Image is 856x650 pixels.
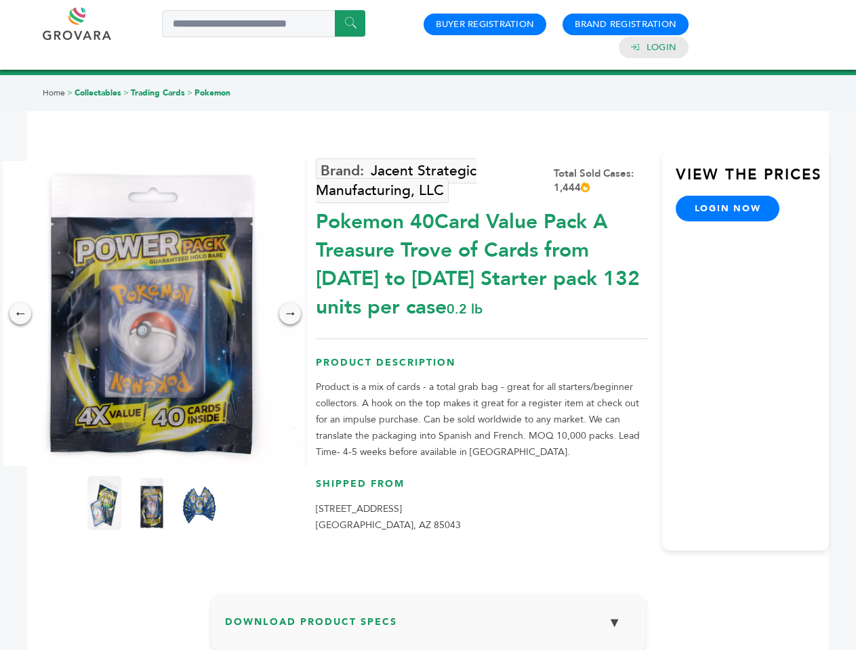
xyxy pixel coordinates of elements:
p: Product is a mix of cards - a total grab bag - great for all starters/beginner collectors. A hook... [316,379,649,460]
h3: Shipped From [316,477,649,501]
img: Pokemon 40-Card Value Pack – A Treasure Trove of Cards from 1996 to 2024 - Starter pack! 132 unit... [182,476,216,530]
img: Pokemon 40-Card Value Pack – A Treasure Trove of Cards from 1996 to 2024 - Starter pack! 132 unit... [87,476,121,530]
a: Login [647,41,676,53]
a: login now [676,196,780,221]
a: Buyer Registration [436,18,534,30]
input: Search a product or brand... [162,10,365,37]
h3: View the Prices [676,165,829,196]
div: ← [9,303,31,324]
a: Trading Cards [131,87,185,98]
div: → [279,303,301,324]
a: Collectables [75,87,121,98]
img: Pokemon 40-Card Value Pack – A Treasure Trove of Cards from 1996 to 2024 - Starter pack! 132 unit... [135,476,169,530]
button: ▼ [598,608,632,637]
span: > [67,87,73,98]
div: Total Sold Cases: 1,444 [554,167,649,195]
span: > [123,87,129,98]
span: > [187,87,192,98]
p: [STREET_ADDRESS] [GEOGRAPHIC_DATA], AZ 85043 [316,501,649,534]
a: Home [43,87,65,98]
div: Pokemon 40Card Value Pack A Treasure Trove of Cards from [DATE] to [DATE] Starter pack 132 units ... [316,201,649,322]
a: Brand Registration [575,18,676,30]
a: Jacent Strategic Manufacturing, LLC [316,158,476,203]
h3: Download Product Specs [225,608,632,647]
h3: Product Description [316,356,649,380]
a: Pokemon [195,87,230,98]
span: 0.2 lb [447,300,483,318]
